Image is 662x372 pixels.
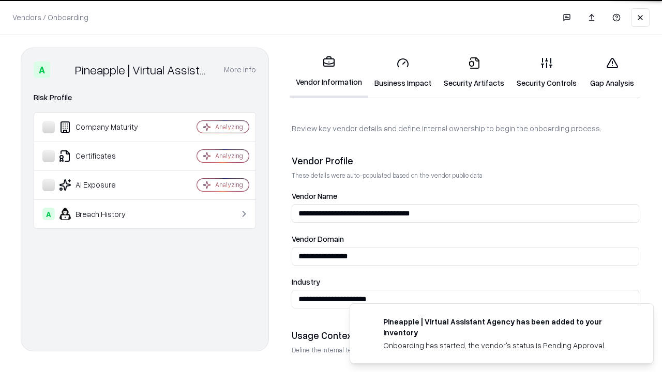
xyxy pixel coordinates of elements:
[12,12,88,23] p: Vendors / Onboarding
[42,121,166,133] div: Company Maturity
[292,235,639,243] label: Vendor Domain
[224,60,256,79] button: More info
[34,91,256,104] div: Risk Profile
[363,316,375,329] img: trypineapple.com
[510,49,583,97] a: Security Controls
[42,208,55,220] div: A
[292,123,639,134] p: Review key vendor details and define internal ownership to begin the onboarding process.
[292,346,639,354] p: Define the internal team and reason for using this vendor. This helps assess business relevance a...
[215,122,243,131] div: Analyzing
[583,49,641,97] a: Gap Analysis
[438,49,510,97] a: Security Artifacts
[75,61,212,78] div: Pineapple | Virtual Assistant Agency
[383,340,628,351] div: Onboarding has started, the vendor's status is Pending Approval.
[292,192,639,200] label: Vendor Name
[42,179,166,191] div: AI Exposure
[42,208,166,220] div: Breach History
[42,150,166,162] div: Certificates
[368,49,438,97] a: Business Impact
[383,316,628,338] div: Pineapple | Virtual Assistant Agency has been added to your inventory
[290,48,368,98] a: Vendor Information
[292,171,639,180] p: These details were auto-populated based on the vendor public data
[292,278,639,286] label: Industry
[215,180,243,189] div: Analyzing
[54,61,71,78] img: Pineapple | Virtual Assistant Agency
[34,61,50,78] div: A
[292,154,639,167] div: Vendor Profile
[215,151,243,160] div: Analyzing
[292,329,639,342] div: Usage Context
